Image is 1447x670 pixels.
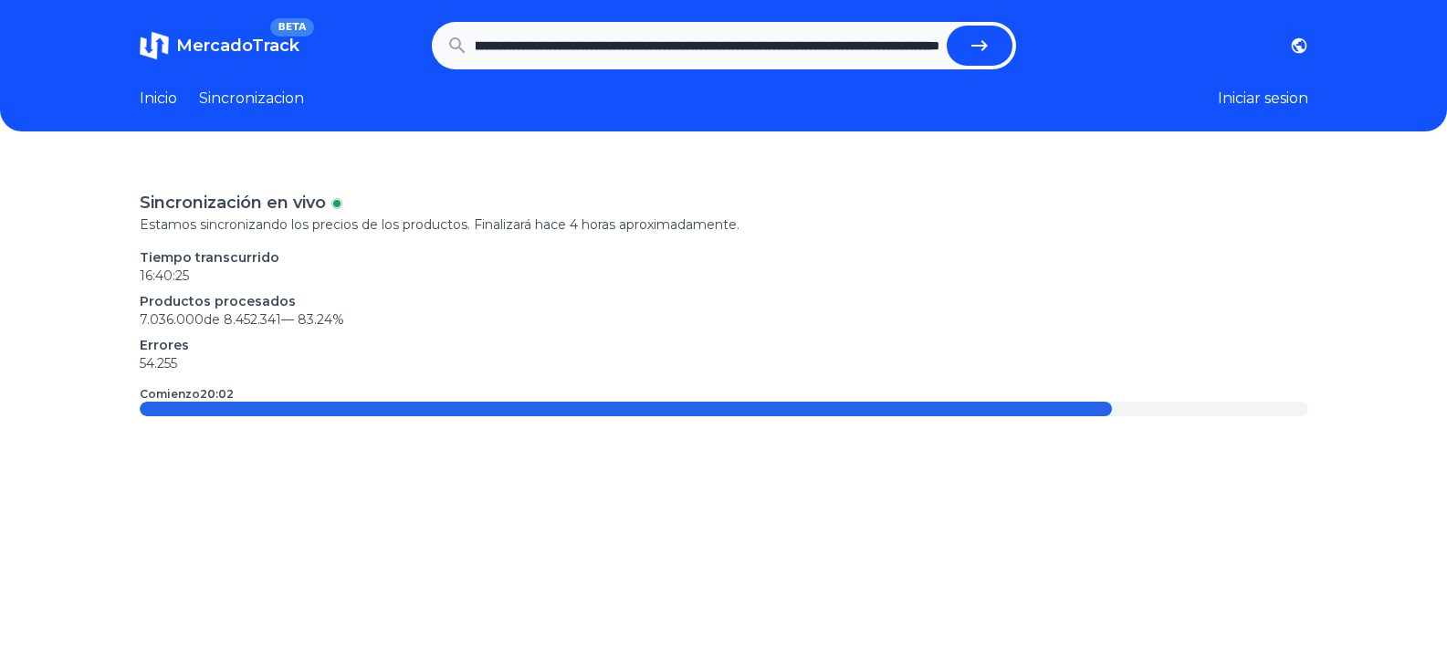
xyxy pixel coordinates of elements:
p: Sincronización en vivo [140,190,326,215]
p: Comienzo [140,387,234,402]
time: 20:02 [200,387,234,401]
img: MercadoTrack [140,31,169,60]
p: Productos procesados [140,292,1308,310]
span: MercadoTrack [176,36,299,56]
a: Sincronizacion [199,88,304,110]
span: 83.24 % [298,311,344,328]
p: 54.255 [140,354,1308,372]
p: Errores [140,336,1308,354]
a: MercadoTrackBETA [140,31,299,60]
time: 16:40:25 [140,267,189,284]
p: Estamos sincronizando los precios de los productos. Finalizará hace 4 horas aproximadamente. [140,215,1308,234]
button: Iniciar sesion [1218,88,1308,110]
p: 7.036.000 de 8.452.341 — [140,310,1308,329]
span: BETA [270,18,313,37]
p: Tiempo transcurrido [140,248,1308,267]
a: Inicio [140,88,177,110]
